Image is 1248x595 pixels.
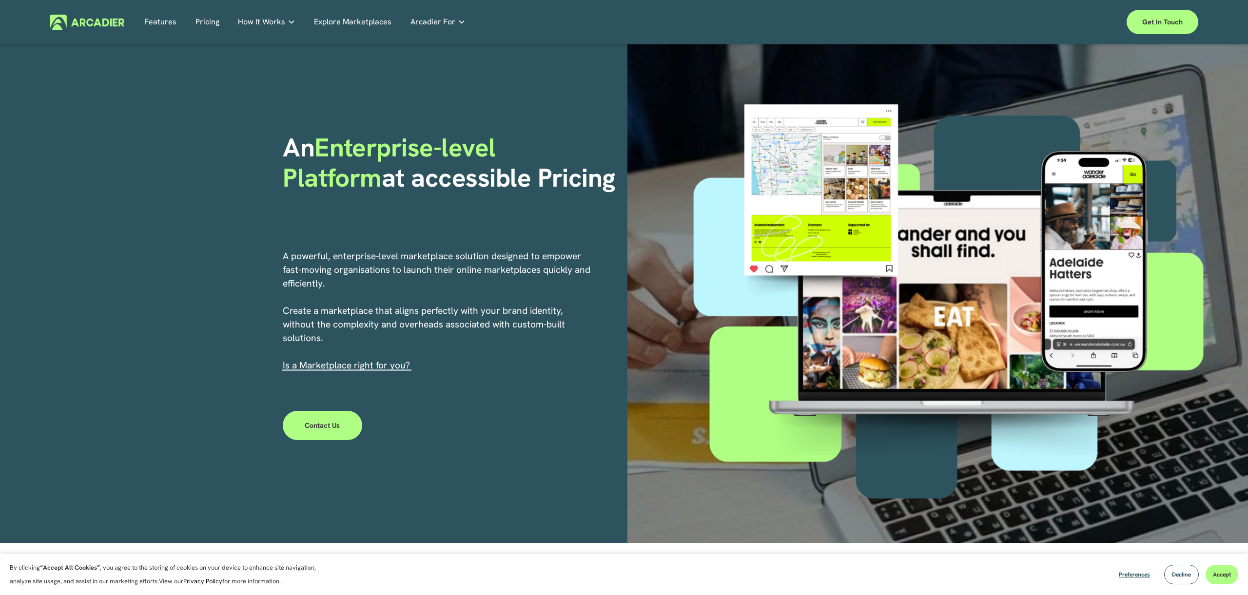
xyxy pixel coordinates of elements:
span: Enterprise-level Platform [283,131,502,194]
a: Privacy Policy [183,577,222,585]
p: A powerful, enterprise-level marketplace solution designed to empower fast-moving organisations t... [283,250,592,372]
a: Features [144,15,176,30]
a: Pricing [195,15,219,30]
iframe: Chat Widget [1199,548,1248,595]
button: Preferences [1111,565,1157,584]
button: Decline [1164,565,1199,584]
a: Explore Marketplaces [314,15,391,30]
span: Preferences [1119,571,1150,578]
img: Arcadier [50,15,124,30]
a: Contact Us [283,411,362,440]
a: s a Marketplace right for you? [285,359,410,371]
a: folder dropdown [410,15,466,30]
span: Arcadier For [410,15,455,29]
p: By clicking , you agree to the storing of cookies on your device to enhance site navigation, anal... [10,561,327,588]
h1: An at accessible Pricing [283,133,621,193]
span: How It Works [238,15,285,29]
strong: “Accept All Cookies” [40,563,100,572]
a: Get in touch [1127,10,1198,34]
a: folder dropdown [238,15,295,30]
span: Decline [1172,571,1191,578]
span: I [283,359,410,371]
